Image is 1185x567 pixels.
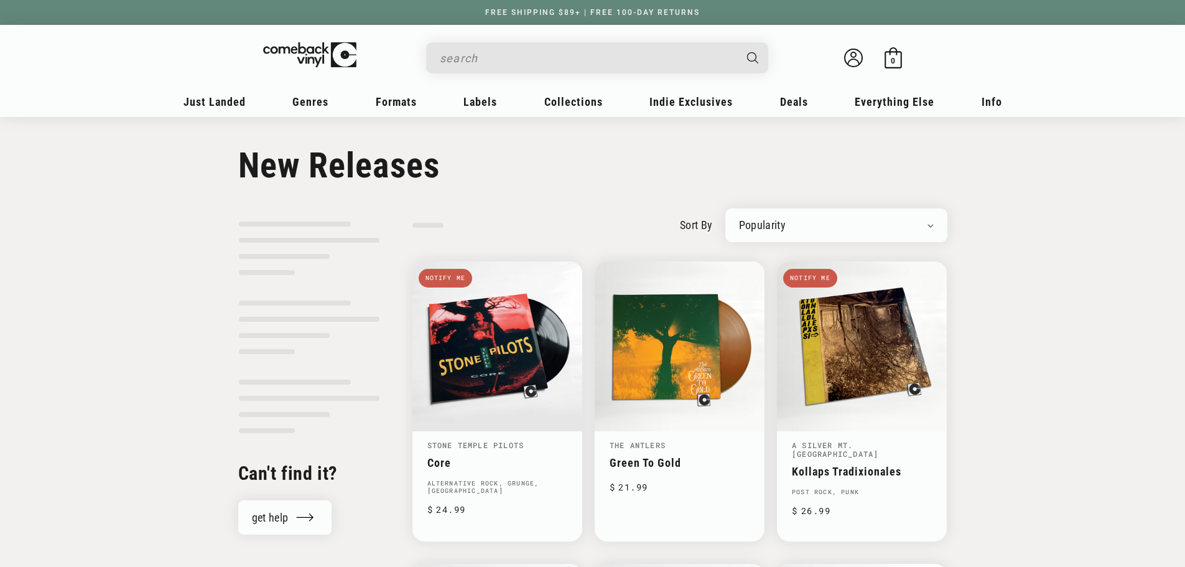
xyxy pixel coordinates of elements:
[184,95,246,108] span: Just Landed
[427,456,567,469] a: Core
[792,465,932,478] a: Kollaps Tradixionales
[736,42,769,73] button: Search
[440,45,735,71] input: search
[680,217,713,233] label: sort by
[610,456,750,469] a: Green To Gold
[780,95,808,108] span: Deals
[426,42,768,73] div: Search
[292,95,328,108] span: Genres
[544,95,603,108] span: Collections
[427,440,524,450] a: Stone Temple Pilots
[792,440,878,459] a: A Silver Mt. [GEOGRAPHIC_DATA]
[238,461,380,485] h2: Can't find it?
[855,95,934,108] span: Everything Else
[473,8,712,17] a: FREE SHIPPING $89+ | FREE 100-DAY RETURNS
[376,95,417,108] span: Formats
[610,440,666,450] a: The Antlers
[238,500,332,535] a: get help
[891,56,895,65] span: 0
[649,95,733,108] span: Indie Exclusives
[982,95,1002,108] span: Info
[463,95,497,108] span: Labels
[238,145,947,186] h1: New Releases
